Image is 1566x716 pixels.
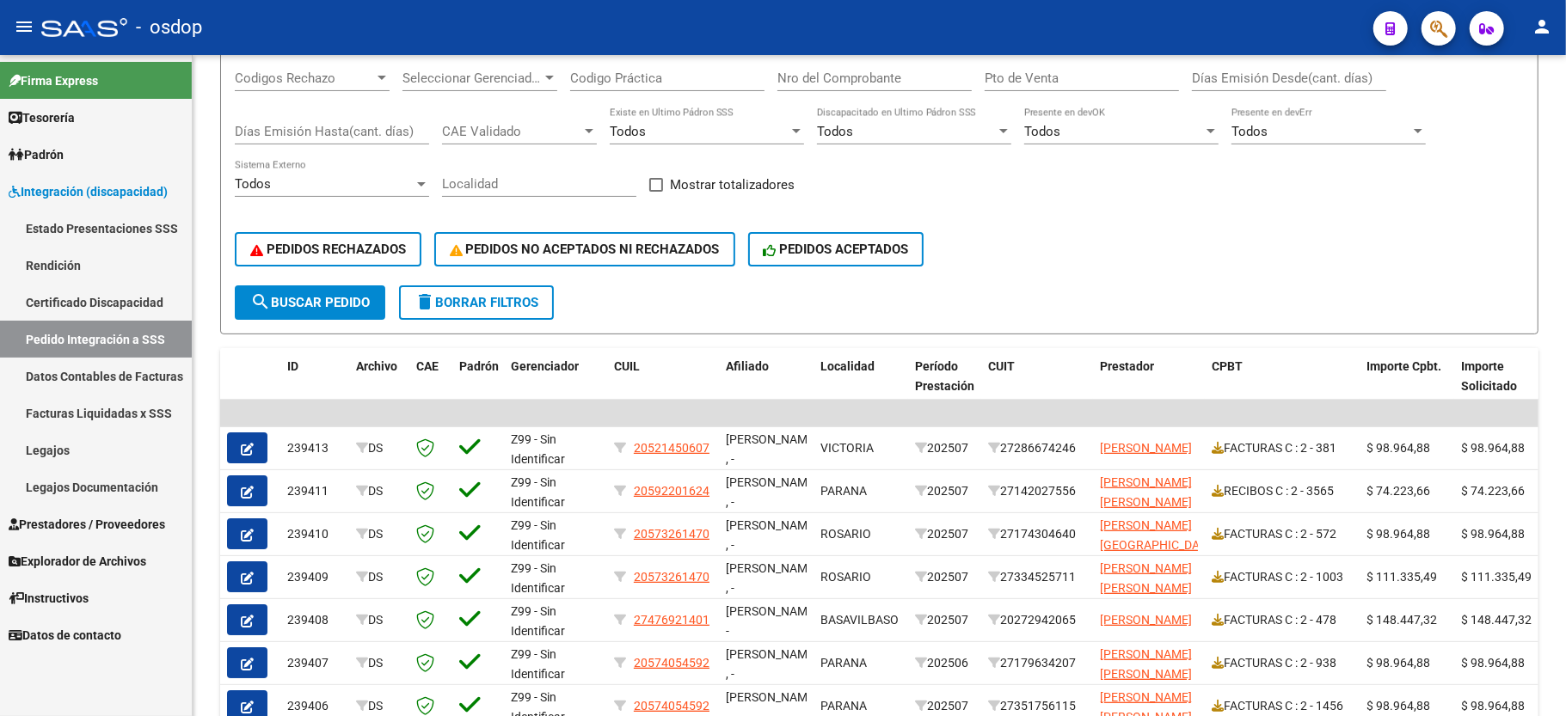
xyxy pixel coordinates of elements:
div: 202507 [915,524,974,544]
div: DS [356,524,402,544]
span: ID [287,359,298,373]
datatable-header-cell: Afiliado [719,348,814,424]
mat-icon: person [1532,16,1552,37]
div: 202507 [915,481,974,501]
span: $ 98.964,88 [1366,441,1430,455]
div: 239407 [287,653,342,673]
span: Importe Solicitado [1461,359,1517,393]
span: 20574054592 [634,656,709,670]
span: Todos [1024,124,1060,139]
span: [PERSON_NAME] , - [726,561,818,595]
span: Afiliado [726,359,769,373]
button: PEDIDOS NO ACEPTADOS NI RECHAZADOS [434,232,735,266]
button: PEDIDOS RECHAZADOS [235,232,421,266]
div: DS [356,610,402,630]
span: $ 98.964,88 [1366,656,1430,670]
span: Z99 - Sin Identificar [511,647,565,681]
span: Z99 - Sin Identificar [511,432,565,466]
span: VICTORIA [820,441,874,455]
div: 27174304640 [988,524,1086,544]
datatable-header-cell: CUIT [981,348,1093,424]
span: Z99 - Sin Identificar [511,561,565,595]
span: CUIL [614,359,640,373]
div: DS [356,481,402,501]
span: 20521450607 [634,441,709,455]
span: PEDIDOS NO ACEPTADOS NI RECHAZADOS [450,242,720,257]
div: FACTURAS C : 2 - 572 [1212,524,1353,544]
div: 27351756115 [988,696,1086,716]
span: Datos de contacto [9,626,121,645]
mat-icon: menu [14,16,34,37]
span: [PERSON_NAME] , - [726,475,818,509]
datatable-header-cell: CUIL [607,348,719,424]
span: Mostrar totalizadores [670,174,795,195]
span: [PERSON_NAME] [1100,441,1192,455]
div: 239406 [287,696,342,716]
span: CAE Validado [442,124,581,139]
span: Z99 - Sin Identificar [511,475,565,509]
div: FACTURAS C : 2 - 1003 [1212,567,1353,587]
span: $ 98.964,88 [1461,699,1525,713]
datatable-header-cell: Padrón [452,348,504,424]
span: Z99 - Sin Identificar [511,518,565,552]
div: 202506 [915,653,974,673]
span: Integración (discapacidad) [9,182,168,201]
datatable-header-cell: CAE [409,348,452,424]
button: PEDIDOS ACEPTADOS [748,232,924,266]
span: $ 111.335,49 [1461,570,1532,584]
div: 27142027556 [988,481,1086,501]
span: Todos [235,176,271,192]
span: [PERSON_NAME][GEOGRAPHIC_DATA] [1100,518,1216,552]
span: $ 74.223,66 [1461,484,1525,498]
datatable-header-cell: Archivo [349,348,409,424]
span: [PERSON_NAME], - [726,604,820,638]
div: 27334525711 [988,567,1086,587]
div: 239408 [287,610,342,630]
span: $ 98.964,88 [1461,656,1525,670]
span: $ 148.447,32 [1366,613,1437,627]
span: [PERSON_NAME] , - [726,518,818,552]
div: FACTURAS C : 2 - 1456 [1212,696,1353,716]
span: Padrón [9,145,64,164]
datatable-header-cell: Período Prestación [908,348,981,424]
span: 27476921401 [634,613,709,627]
mat-icon: search [250,291,271,312]
span: $ 98.964,88 [1461,441,1525,455]
div: 239413 [287,438,342,458]
span: ROSARIO [820,570,871,584]
span: [PERSON_NAME] [PERSON_NAME] [1100,475,1192,509]
span: 20573261470 [634,527,709,541]
div: DS [356,696,402,716]
span: - osdop [136,9,202,46]
span: $ 148.447,32 [1461,613,1532,627]
span: Localidad [820,359,875,373]
span: $ 98.964,88 [1461,527,1525,541]
span: 20592201624 [634,484,709,498]
span: PARANA [820,484,867,498]
span: Archivo [356,359,397,373]
div: 20272942065 [988,610,1086,630]
div: 239409 [287,567,342,587]
span: Prestador [1100,359,1154,373]
span: $ 98.964,88 [1366,699,1430,713]
span: BASAVILBASO [820,613,899,627]
span: Explorador de Archivos [9,552,146,571]
span: 20574054592 [634,699,709,713]
span: [PERSON_NAME] , - [726,432,818,466]
div: DS [356,653,402,673]
div: DS [356,438,402,458]
span: Firma Express [9,71,98,90]
span: Instructivos [9,589,89,608]
span: Período Prestación [915,359,974,393]
span: [PERSON_NAME] , - [726,647,818,681]
span: Gerenciador [511,359,579,373]
span: ROSARIO [820,527,871,541]
span: Todos [817,124,853,139]
span: Padrón [459,359,499,373]
span: PARANA [820,699,867,713]
div: 202507 [915,567,974,587]
mat-icon: delete [415,291,435,312]
span: 20573261470 [634,570,709,584]
span: CAE [416,359,439,373]
div: RECIBOS C : 2 - 3565 [1212,481,1353,501]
